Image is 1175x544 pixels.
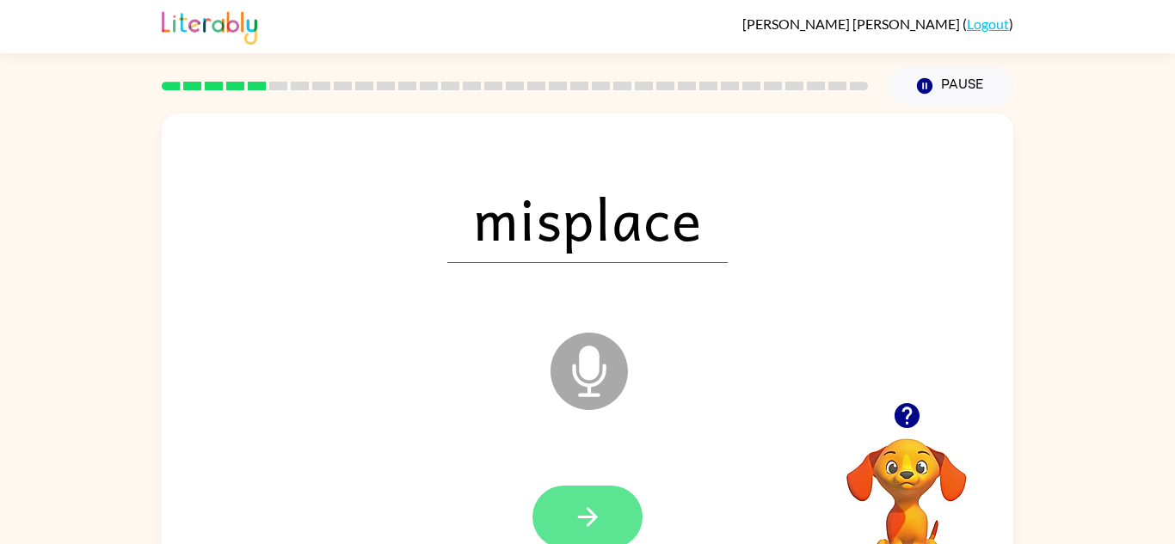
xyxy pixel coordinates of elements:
[742,15,963,32] span: [PERSON_NAME] [PERSON_NAME]
[889,66,1013,106] button: Pause
[447,174,728,263] span: misplace
[967,15,1009,32] a: Logout
[162,7,257,45] img: Literably
[742,15,1013,32] div: ( )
